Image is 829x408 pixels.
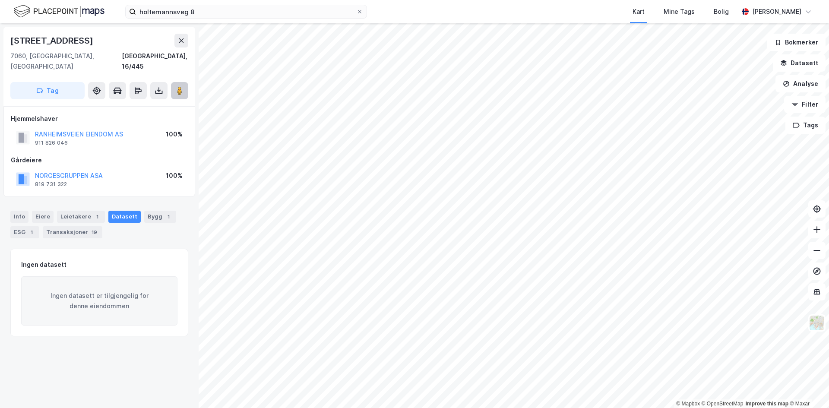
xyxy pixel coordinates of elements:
iframe: Chat Widget [786,367,829,408]
div: Info [10,211,28,223]
div: Ingen datasett [21,259,66,270]
button: Filter [784,96,826,113]
button: Bokmerker [767,34,826,51]
div: Transaksjoner [43,226,102,238]
div: Bolig [714,6,729,17]
div: 819 731 322 [35,181,67,188]
input: Søk på adresse, matrikkel, gårdeiere, leietakere eller personer [136,5,356,18]
div: Ingen datasett er tilgjengelig for denne eiendommen [21,276,177,326]
button: Tags [785,117,826,134]
div: 100% [166,129,183,139]
div: Eiere [32,211,54,223]
div: Datasett [108,211,141,223]
div: Leietakere [57,211,105,223]
a: OpenStreetMap [702,401,744,407]
div: 19 [90,228,99,237]
div: Kart [633,6,645,17]
div: 911 826 046 [35,139,68,146]
a: Mapbox [676,401,700,407]
div: 1 [164,212,173,221]
div: 7060, [GEOGRAPHIC_DATA], [GEOGRAPHIC_DATA] [10,51,122,72]
div: Hjemmelshaver [11,114,188,124]
div: [PERSON_NAME] [752,6,801,17]
div: [GEOGRAPHIC_DATA], 16/445 [122,51,188,72]
button: Datasett [773,54,826,72]
img: logo.f888ab2527a4732fd821a326f86c7f29.svg [14,4,104,19]
div: [STREET_ADDRESS] [10,34,95,47]
button: Analyse [775,75,826,92]
div: ESG [10,226,39,238]
button: Tag [10,82,85,99]
div: Gårdeiere [11,155,188,165]
div: 1 [93,212,101,221]
div: Bygg [144,211,176,223]
div: 100% [166,171,183,181]
img: Z [809,315,825,331]
a: Improve this map [746,401,788,407]
div: 1 [27,228,36,237]
div: Mine Tags [664,6,695,17]
div: Kontrollprogram for chat [786,367,829,408]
